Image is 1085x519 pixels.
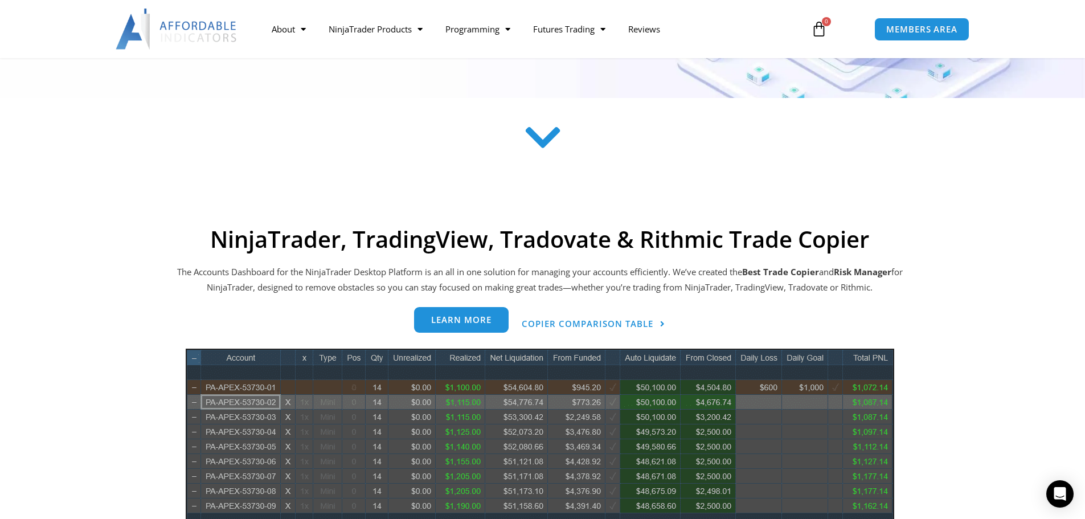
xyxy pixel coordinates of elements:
nav: Menu [260,16,798,42]
a: Programming [434,16,522,42]
span: MEMBERS AREA [886,25,957,34]
a: NinjaTrader Products [317,16,434,42]
a: Futures Trading [522,16,617,42]
p: The Accounts Dashboard for the NinjaTrader Desktop Platform is an all in one solution for managin... [175,264,904,296]
h2: NinjaTrader, TradingView, Tradovate & Rithmic Trade Copier [175,226,904,253]
a: MEMBERS AREA [874,18,969,41]
span: 0 [822,17,831,26]
a: Reviews [617,16,672,42]
strong: Risk Manager [834,266,891,277]
span: Learn more [431,316,492,324]
b: Best Trade Copier [742,266,819,277]
div: Open Intercom Messenger [1046,480,1074,508]
a: Learn more [414,307,509,333]
a: Copier Comparison Table [522,312,665,337]
span: Copier Comparison Table [522,320,653,328]
a: 0 [794,13,844,46]
img: LogoAI | Affordable Indicators – NinjaTrader [116,9,238,50]
a: About [260,16,317,42]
